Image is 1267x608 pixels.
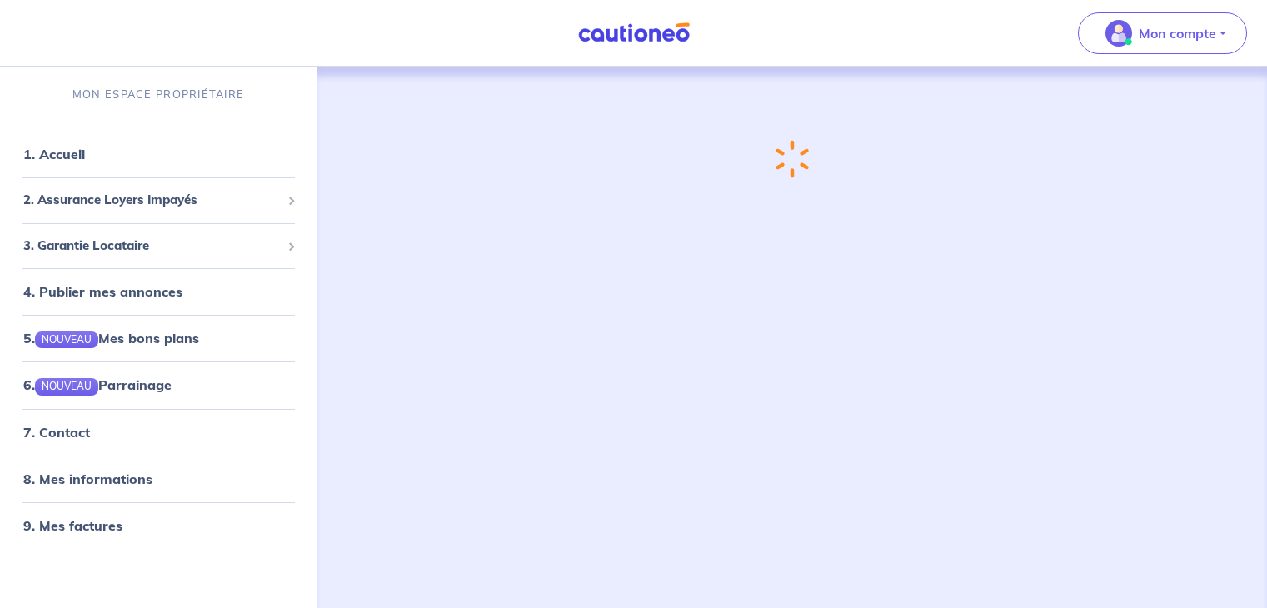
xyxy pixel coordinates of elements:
[774,139,810,180] img: loading-spinner
[23,471,152,487] a: 8. Mes informations
[7,321,310,355] div: 5.NOUVEAUMes bons plans
[23,330,199,346] a: 5.NOUVEAUMes bons plans
[23,283,182,300] a: 4. Publier mes annonces
[7,462,310,496] div: 8. Mes informations
[7,230,310,262] div: 3. Garantie Locataire
[7,184,310,217] div: 2. Assurance Loyers Impayés
[1078,12,1247,54] button: illu_account_valid_menu.svgMon compte
[23,517,122,534] a: 9. Mes factures
[7,368,310,401] div: 6.NOUVEAUParrainage
[7,509,310,542] div: 9. Mes factures
[23,237,281,256] span: 3. Garantie Locataire
[571,22,696,43] img: Cautioneo
[23,376,172,393] a: 6.NOUVEAUParrainage
[23,191,281,210] span: 2. Assurance Loyers Impayés
[23,146,85,162] a: 1. Accueil
[1139,23,1216,43] p: Mon compte
[23,424,90,441] a: 7. Contact
[7,137,310,171] div: 1. Accueil
[7,416,310,449] div: 7. Contact
[72,87,244,102] p: MON ESPACE PROPRIÉTAIRE
[7,275,310,308] div: 4. Publier mes annonces
[1105,20,1132,47] img: illu_account_valid_menu.svg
